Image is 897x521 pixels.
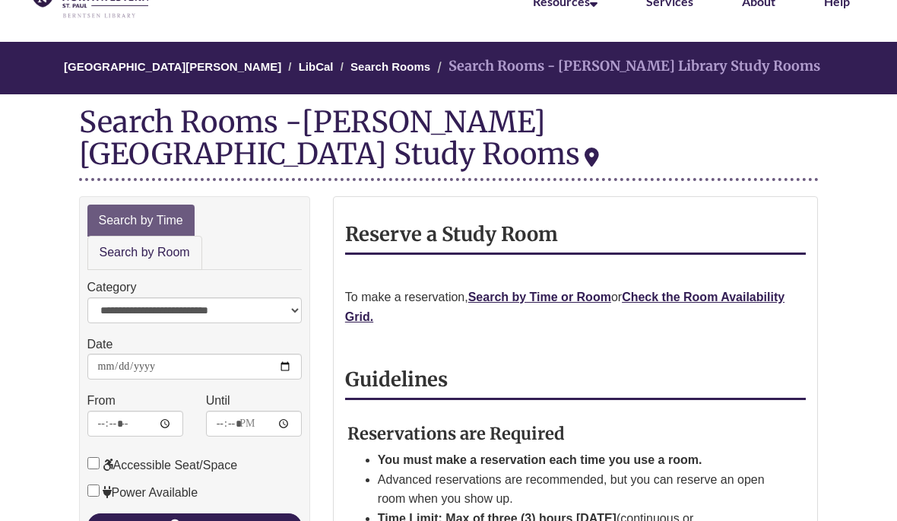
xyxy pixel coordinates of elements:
label: Accessible Seat/Space [87,456,238,475]
label: Category [87,278,137,297]
label: Date [87,335,113,354]
nav: Breadcrumb [79,42,819,94]
div: Search Rooms - [79,106,819,180]
a: Search by Room [87,236,202,270]
strong: Reserve a Study Room [345,222,558,246]
input: Accessible Seat/Space [87,457,100,469]
a: Search Rooms [350,60,430,73]
a: LibCal [299,60,334,73]
label: Power Available [87,483,198,503]
label: Until [206,391,230,411]
label: From [87,391,116,411]
input: Power Available [87,484,100,497]
li: Search Rooms - [PERSON_NAME] Library Study Rooms [433,56,820,78]
a: Search by Time [87,205,195,237]
li: Advanced reservations are recommended, but you can reserve an open room when you show up. [378,470,770,509]
a: [GEOGRAPHIC_DATA][PERSON_NAME] [64,60,281,73]
strong: Guidelines [345,367,448,392]
a: Search by Time or Room [468,291,611,303]
strong: You must make a reservation each time you use a room. [378,453,702,466]
p: To make a reservation, or [345,288,807,326]
a: Check the Room Availability Grid. [345,291,784,323]
strong: Reservations are Required [347,423,565,444]
div: [PERSON_NAME][GEOGRAPHIC_DATA] Study Rooms [79,103,599,172]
